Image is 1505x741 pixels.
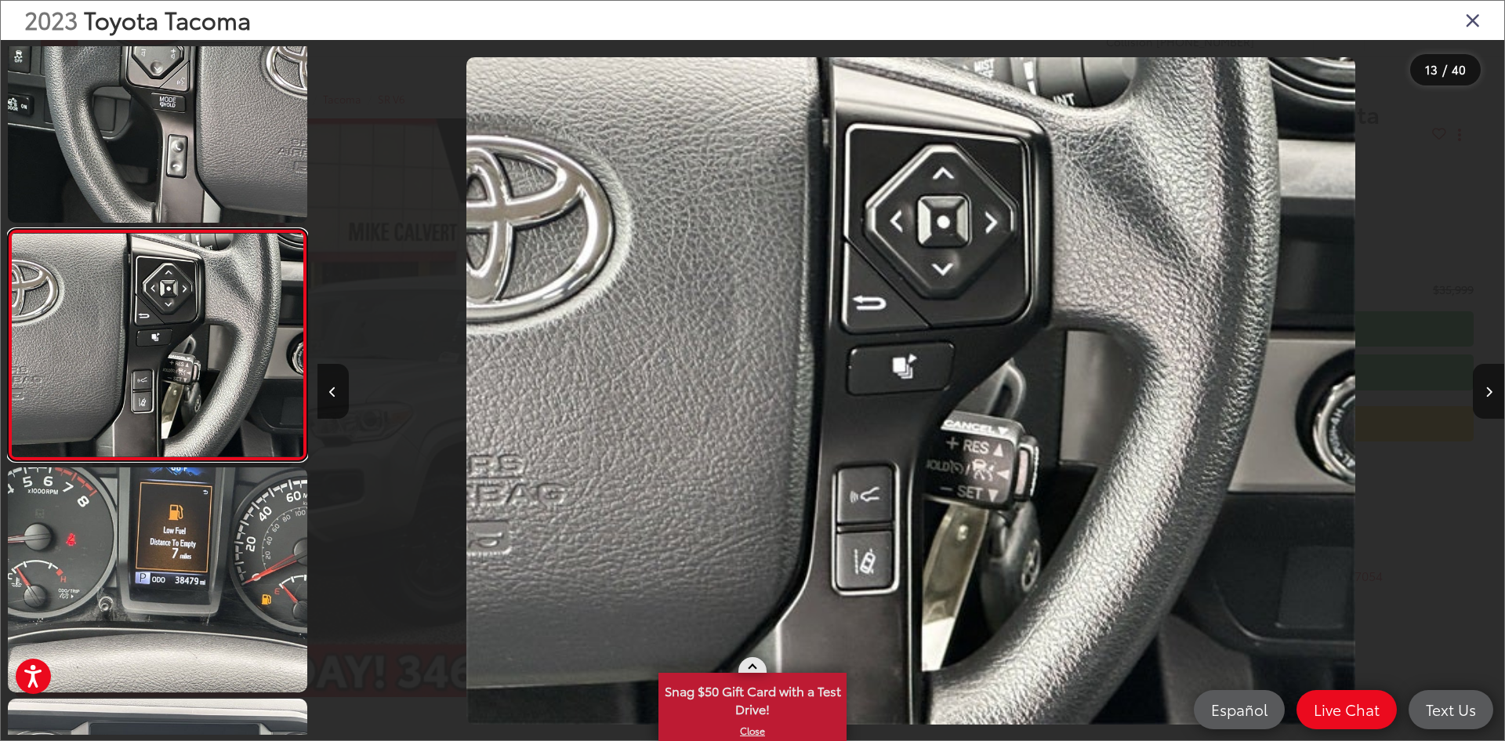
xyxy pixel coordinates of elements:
[1465,9,1481,30] i: Close gallery
[317,364,349,419] button: Previous image
[1441,64,1449,75] span: /
[317,57,1503,725] div: 2023 Toyota Tacoma SR V6 12
[1452,60,1466,78] span: 40
[1194,690,1285,729] a: Español
[1425,60,1438,78] span: 13
[1473,364,1504,419] button: Next image
[24,2,78,36] span: 2023
[1409,690,1493,729] a: Text Us
[9,234,306,456] img: 2023 Toyota Tacoma SR V6
[1418,699,1484,719] span: Text Us
[1296,690,1397,729] a: Live Chat
[1306,699,1387,719] span: Live Chat
[1203,699,1275,719] span: Español
[5,466,310,695] img: 2023 Toyota Tacoma SR V6
[660,674,845,722] span: Snag $50 Gift Card with a Test Drive!
[84,2,251,36] span: Toyota Tacoma
[466,57,1355,725] img: 2023 Toyota Tacoma SR V6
